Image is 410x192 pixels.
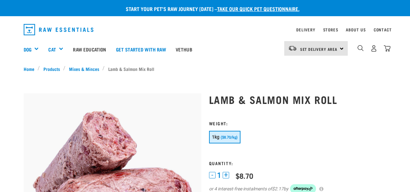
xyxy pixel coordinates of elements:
nav: dropdown navigation [18,21,392,38]
a: About Us [346,28,366,31]
span: ($8.70/kg) [221,135,238,140]
img: van-moving.png [288,45,297,51]
a: Mixes & Minces [65,65,102,72]
button: - [209,172,216,178]
button: + [223,172,229,178]
a: Cat [48,46,56,53]
a: Dog [24,46,31,53]
h3: Weight: [209,121,387,126]
a: take our quick pet questionnaire. [217,7,299,10]
a: Get started with Raw [111,36,171,62]
img: home-icon@2x.png [384,45,391,52]
nav: breadcrumbs [24,65,387,72]
div: $8.70 [236,172,253,180]
span: 1 [217,172,221,179]
h3: Quantity: [209,161,387,165]
img: Raw Essentials Logo [24,24,94,35]
a: Products [40,65,63,72]
span: Set Delivery Area [300,48,338,50]
a: Stores [323,28,338,31]
span: 1kg [212,134,220,140]
a: Contact [374,28,392,31]
img: home-icon-1@2x.png [357,45,364,51]
a: Vethub [171,36,197,62]
img: user.png [370,45,377,52]
a: Raw Education [68,36,111,62]
a: Home [24,65,38,72]
button: 1kg ($8.70/kg) [209,131,240,143]
a: Delivery [296,28,315,31]
h1: Lamb & Salmon Mix Roll [209,94,387,105]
